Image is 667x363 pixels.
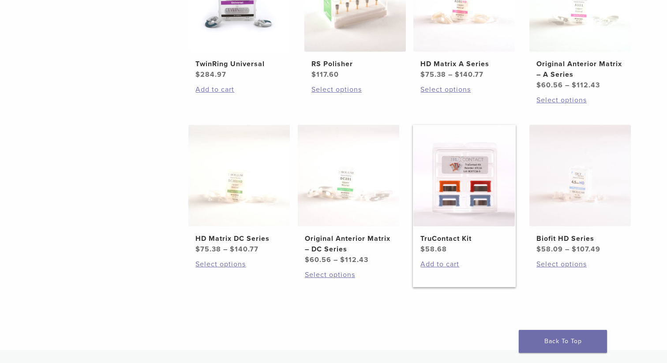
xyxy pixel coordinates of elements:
span: $ [311,70,316,79]
img: Original Anterior Matrix - DC Series [298,125,399,226]
a: HD Matrix DC SeriesHD Matrix DC Series [188,125,291,254]
span: $ [340,255,345,264]
span: $ [230,245,235,254]
span: $ [420,245,425,254]
a: Back To Top [519,330,607,353]
bdi: 117.60 [311,70,339,79]
img: TruContact Kit [413,125,515,226]
a: Select options for “Original Anterior Matrix - DC Series” [305,269,392,280]
bdi: 140.77 [230,245,259,254]
span: $ [572,245,577,254]
img: Biofit HD Series [529,125,631,226]
h2: TwinRing Universal [195,59,283,69]
span: – [223,245,228,254]
span: $ [455,70,460,79]
h2: Original Anterior Matrix – DC Series [305,233,392,254]
bdi: 58.09 [536,245,563,254]
span: $ [305,255,310,264]
bdi: 60.56 [536,81,563,90]
h2: HD Matrix A Series [420,59,508,69]
bdi: 112.43 [340,255,368,264]
span: $ [572,81,577,90]
h2: RS Polisher [311,59,399,69]
span: – [448,70,453,79]
span: $ [536,245,541,254]
a: Select options for “RS Polisher” [311,84,399,95]
a: Select options for “Original Anterior Matrix - A Series” [536,95,624,105]
bdi: 60.56 [305,255,331,264]
span: – [565,245,570,254]
a: Select options for “HD Matrix A Series” [420,84,508,95]
bdi: 75.38 [420,70,446,79]
a: Biofit HD SeriesBiofit HD Series [529,125,632,254]
bdi: 284.97 [195,70,226,79]
bdi: 107.49 [572,245,600,254]
span: – [333,255,338,264]
span: – [565,81,570,90]
img: HD Matrix DC Series [188,125,290,226]
bdi: 140.77 [455,70,483,79]
h2: HD Matrix DC Series [195,233,283,244]
bdi: 75.38 [195,245,221,254]
a: Original Anterior Matrix - DC SeriesOriginal Anterior Matrix – DC Series [297,125,400,265]
h2: Original Anterior Matrix – A Series [536,59,624,80]
span: $ [195,245,200,254]
a: Select options for “Biofit HD Series” [536,259,624,269]
a: Add to cart: “TruContact Kit” [420,259,508,269]
h2: Biofit HD Series [536,233,624,244]
a: TruContact KitTruContact Kit $58.68 [413,125,516,254]
span: $ [536,81,541,90]
bdi: 58.68 [420,245,447,254]
h2: TruContact Kit [420,233,508,244]
a: Select options for “HD Matrix DC Series” [195,259,283,269]
bdi: 112.43 [572,81,600,90]
span: $ [195,70,200,79]
a: Add to cart: “TwinRing Universal” [195,84,283,95]
span: $ [420,70,425,79]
